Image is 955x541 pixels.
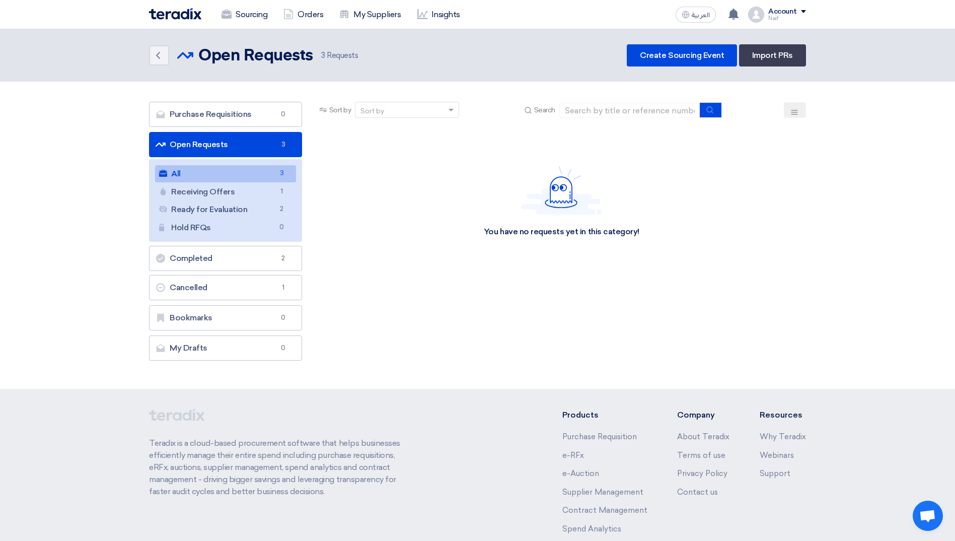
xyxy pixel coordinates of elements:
[277,253,289,263] span: 2
[562,524,621,533] a: Spend Analytics
[760,409,806,421] li: Resources
[677,409,729,421] li: Company
[559,103,700,118] input: Search by title or reference number
[692,12,710,19] span: العربية
[677,451,725,460] a: Terms of use
[739,44,806,66] a: Import PRs
[277,283,289,293] span: 1
[149,132,302,157] a: Open Requests3
[277,313,289,323] span: 0
[277,140,289,150] span: 3
[677,469,727,478] a: Privacy Policy
[760,432,806,441] a: Why Teradix
[149,102,302,127] a: Purchase Requisitions0
[331,4,409,26] a: My Suppliers
[484,227,639,237] div: You have no requests yet in this category!
[213,4,275,26] a: Sourcing
[760,451,794,460] a: Webinars
[198,46,313,66] h2: Open Requests
[409,4,468,26] a: Insights
[275,4,331,26] a: Orders
[676,7,716,23] button: العربية
[748,7,764,23] img: profile_test.png
[360,106,384,116] div: Sort by
[149,305,302,330] a: Bookmarks0
[149,335,302,361] a: My Drafts0
[562,409,647,421] li: Products
[562,469,599,478] a: e-Auction
[149,275,302,300] a: Cancelled1
[534,105,555,115] span: Search
[276,186,288,197] span: 1
[155,183,296,200] a: Receiving Offers
[277,343,289,353] span: 0
[155,219,296,236] a: Hold RFQs
[321,50,358,61] span: Requests
[276,204,288,215] span: 2
[562,432,637,441] a: Purchase Requisition
[149,246,302,271] a: Completed2
[768,16,806,21] div: Naif
[562,451,584,460] a: e-RFx
[149,8,201,20] img: Teradix logo
[276,222,288,233] span: 0
[276,168,288,179] span: 3
[627,44,737,66] a: Create Sourcing Event
[913,501,943,531] a: Open chat
[155,201,296,218] a: Ready for Evaluation
[521,166,602,215] img: Hello
[562,488,643,497] a: Supplier Management
[277,109,289,119] span: 0
[329,105,351,115] span: Sort by
[321,51,325,60] span: 3
[677,488,718,497] a: Contact us
[149,437,412,498] p: Teradix is a cloud-based procurement software that helps businesses efficiently manage their enti...
[677,432,729,441] a: About Teradix
[768,8,797,16] div: Account
[155,165,296,182] a: All
[760,469,790,478] a: Support
[562,506,647,515] a: Contract Management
